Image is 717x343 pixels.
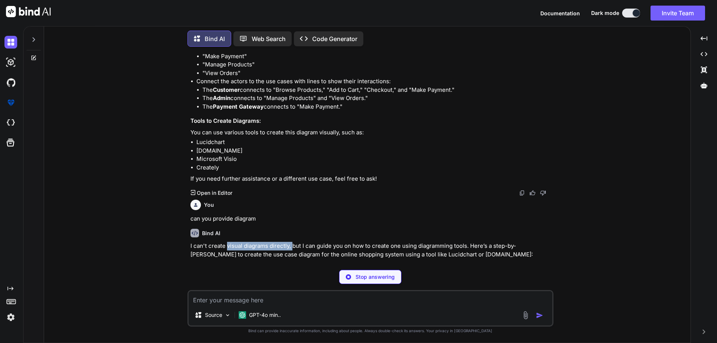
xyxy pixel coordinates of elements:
h6: Bind AI [202,230,220,237]
li: "View Orders" [202,69,552,78]
p: Bind can provide inaccurate information, including about people. Always double-check its answers.... [187,328,553,334]
strong: Customer [213,86,240,93]
p: Bind AI [205,34,225,43]
p: Stop answering [356,273,395,281]
img: attachment [521,311,530,319]
img: GPT-4o mini [239,311,246,319]
img: icon [536,312,543,319]
p: You can use various tools to create this diagram visually, such as: [190,128,552,137]
p: Source [205,311,222,319]
p: can you provide diagram [190,215,552,223]
img: githubDark [4,76,17,89]
img: dislike [540,190,546,196]
li: The connects to "Make Payment." [202,103,552,111]
img: Bind AI [6,6,51,17]
li: Connect the actors to the use cases with lines to show their interactions: [196,77,552,111]
li: Lucidchart [196,138,552,147]
span: Documentation [540,10,580,16]
p: Web Search [252,34,286,43]
p: If you need further assistance or a different use case, feel free to ask! [190,175,552,183]
img: settings [4,311,17,324]
button: Invite Team [651,6,705,21]
p: Code Generator [312,34,357,43]
li: "Make Payment" [202,52,552,61]
p: Open in Editor [197,189,232,197]
img: premium [4,96,17,109]
button: Documentation [540,9,580,17]
img: like [530,190,536,196]
h6: You [204,201,214,209]
li: Creately [196,163,552,172]
li: The connects to "Browse Products," "Add to Cart," "Checkout," and "Make Payment." [202,86,552,94]
strong: Admin [213,94,230,102]
li: "Manage Products" [202,60,552,69]
img: darkChat [4,36,17,49]
span: Dark mode [591,9,619,17]
p: I can't create visual diagrams directly, but I can guide you on how to create one using diagrammi... [190,242,552,259]
li: The connects to "Manage Products" and "View Orders." [202,94,552,103]
img: cloudideIcon [4,116,17,129]
h3: Tools to Create Diagrams: [190,117,552,125]
img: Pick Models [224,312,231,318]
img: darkAi-studio [4,56,17,69]
strong: Payment Gateway [213,103,264,110]
li: [DOMAIN_NAME] [196,147,552,155]
p: GPT-4o min.. [249,311,281,319]
img: copy [519,190,525,196]
li: Microsoft Visio [196,155,552,163]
